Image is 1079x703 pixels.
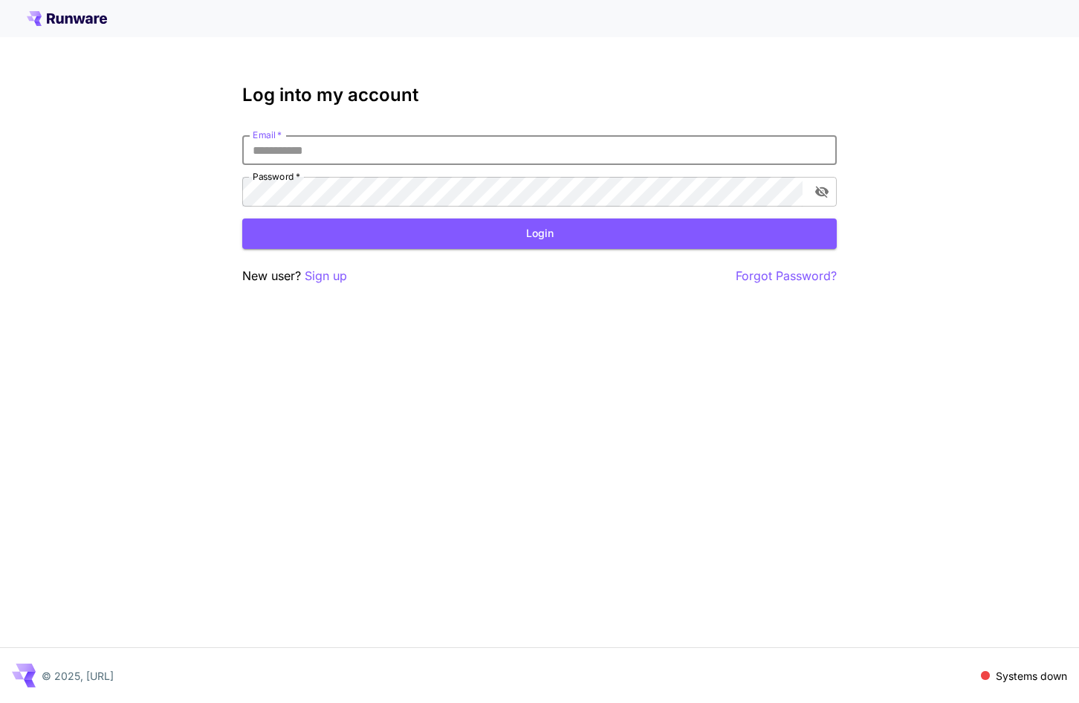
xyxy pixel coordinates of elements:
button: Forgot Password? [736,267,837,285]
button: Sign up [305,267,347,285]
label: Password [253,170,300,183]
label: Email [253,129,282,141]
button: Login [242,218,837,249]
p: New user? [242,267,347,285]
p: Systems down [996,668,1067,684]
button: toggle password visibility [809,178,835,205]
h3: Log into my account [242,85,837,106]
p: © 2025, [URL] [42,668,114,684]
